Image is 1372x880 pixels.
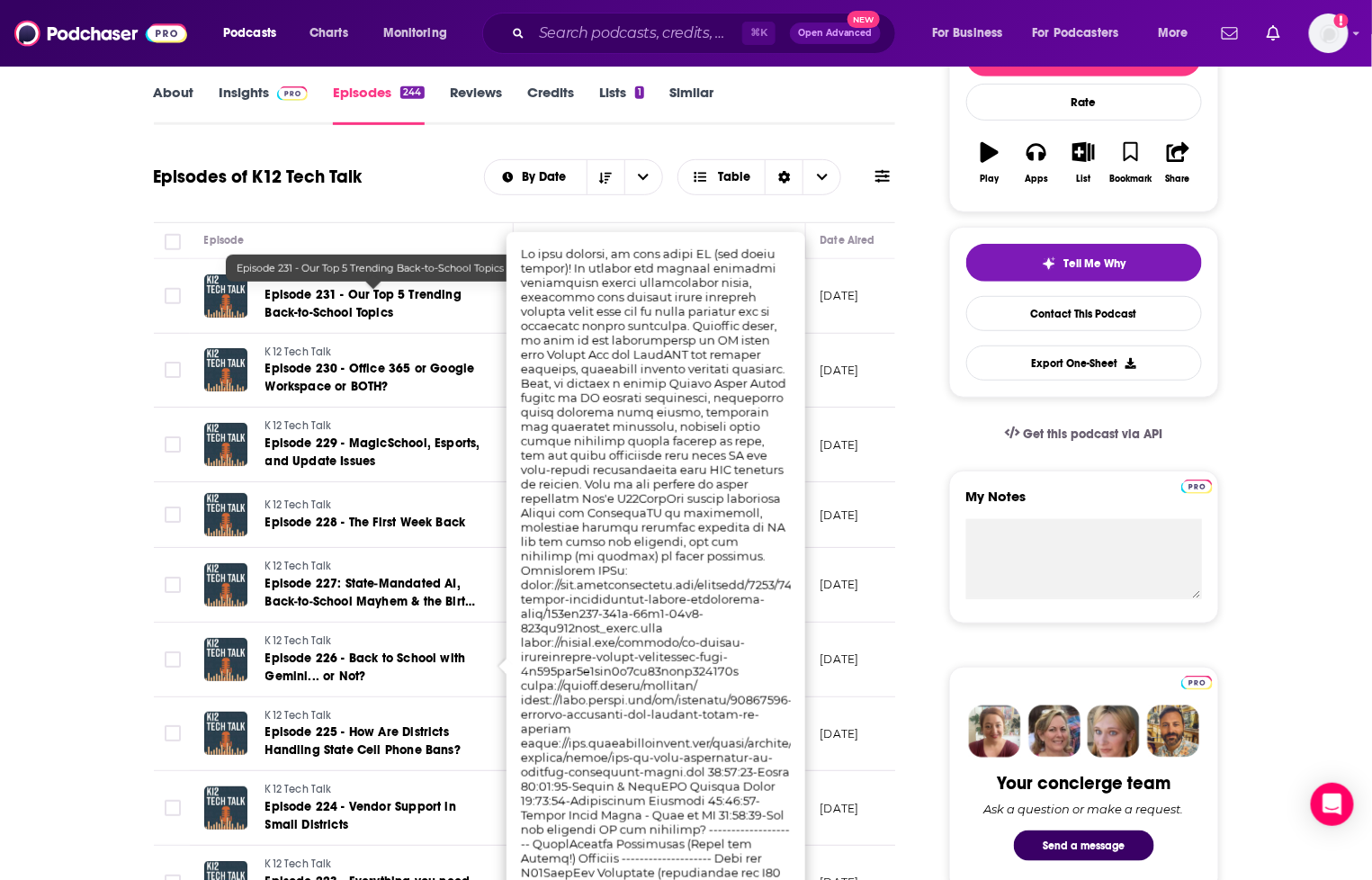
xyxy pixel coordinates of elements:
a: K12 Tech Talk [265,345,481,361]
a: K12 Tech Talk [265,633,481,650]
span: Get this podcast via API [1023,427,1162,442]
span: Episode 231 - Our Top 5 Trending Back-to-School Topics [265,287,462,320]
button: List [1060,130,1107,195]
span: K12 Tech Talk [265,560,332,572]
span: Toggle select row [165,577,181,593]
button: Bookmark [1107,130,1154,195]
a: Get this podcast via API [991,412,1178,456]
img: Barbara Profile [1028,705,1081,758]
a: Episode 230 - Office 365 or Google Workspace or BOTH? [265,360,481,396]
div: Bookmark [1109,174,1152,184]
svg: Add a profile image [1334,13,1349,28]
a: Episode 227: State‑Mandated AI, Back‑to‑School Mayhem & the Birth of '[PERSON_NAME]' [265,575,481,611]
span: Toggle select row [165,651,181,668]
button: Send a message [1014,831,1154,861]
span: Monitoring [383,21,447,46]
span: Toggle select row [165,436,181,453]
a: Episode 226 - Back to School with Gemini... or Not? [265,650,481,686]
a: K12 Tech Talk [265,782,481,798]
span: Charts [309,21,348,46]
a: Charts [298,19,359,48]
img: Jon Profile [1147,705,1199,758]
span: Episode 228 - The First Week Back [265,515,466,530]
div: Date Aired [821,229,875,251]
div: Your concierge team [997,772,1170,795]
button: Sort Direction [587,160,624,194]
a: Pro website [1181,673,1213,690]
span: Toggle select row [165,288,181,304]
button: Column Actions [780,230,802,252]
button: Show profile menu [1309,13,1349,53]
span: Table [718,171,750,184]
h2: Choose List sort [484,159,663,195]
button: tell me why sparkleTell Me Why [966,244,1202,282]
span: K12 Tech Talk [265,346,332,358]
a: Reviews [450,84,502,125]
span: Episode 227: State‑Mandated AI, Back‑to‑School Mayhem & the Birth of '[PERSON_NAME]' [265,576,475,627]
div: Share [1166,174,1190,184]
p: [DATE] [821,363,859,378]
div: Open Intercom Messenger [1311,783,1354,826]
span: Episode 226 - Back to School with Gemini... or Not? [265,651,466,684]
img: Podchaser Pro [277,86,309,101]
div: Search podcasts, credits, & more... [499,13,913,54]
p: [DATE] [821,651,859,667]
a: Episode 231 - Our Top 5 Trending Back-to-School Topics [265,286,481,322]
a: Episode 228 - The First Week Back [265,514,480,532]
p: [DATE] [821,577,859,592]
a: Show notifications dropdown [1215,18,1245,49]
a: K12 Tech Talk [265,559,481,575]
span: Tell Me Why [1063,256,1125,271]
button: Apps [1013,130,1060,195]
input: Search podcasts, credits, & more... [532,19,742,48]
label: My Notes [966,488,1202,519]
span: More [1158,21,1188,46]
button: Choose View [677,159,842,195]
button: Play [966,130,1013,195]
button: Export One-Sheet [966,346,1202,381]
span: Episode 230 - Office 365 or Google Workspace or BOTH? [265,361,475,394]
a: Pro website [1181,477,1213,494]
a: Episode 229 - MagicSchool, Esports, and Update Issues [265,435,481,471]
span: K12 Tech Talk [265,783,332,795]
div: 244 [400,86,424,99]
div: List [1077,174,1091,184]
a: Episode 224 - Vendor Support in Small Districts [265,798,481,834]
p: [DATE] [821,507,859,523]
img: Podchaser Pro [1181,676,1213,690]
div: Description [528,229,586,251]
a: Lists1 [599,84,644,125]
a: Episode 225 - How Are Districts Handling State Cell Phone Bans? [265,723,481,759]
span: Open Advanced [798,29,873,38]
img: Podchaser - Follow, Share and Rate Podcasts [14,16,187,50]
span: K12 Tech Talk [265,709,332,722]
span: K12 Tech Talk [265,271,332,283]
p: [DATE] [821,801,859,816]
div: Apps [1025,174,1048,184]
button: Share [1154,130,1201,195]
div: Ask a question or make a request. [984,802,1184,816]
a: Episodes244 [333,84,424,125]
span: For Podcasters [1033,21,1119,46]
a: Show notifications dropdown [1260,18,1287,49]
button: open menu [919,19,1026,48]
a: About [154,84,194,125]
span: Toggle select row [165,362,181,378]
img: tell me why sparkle [1042,256,1056,271]
span: ⌘ K [742,22,776,45]
a: K12 Tech Talk [265,418,481,435]
a: InsightsPodchaser Pro [220,84,309,125]
span: Episode 224 - Vendor Support in Small Districts [265,799,456,832]
span: For Business [932,21,1003,46]
img: Jules Profile [1088,705,1140,758]
span: By Date [522,171,572,184]
span: Toggle select row [165,800,181,816]
a: K12 Tech Talk [265,498,480,514]
span: Toggle select row [165,725,181,741]
img: User Profile [1309,13,1349,53]
div: Sort Direction [765,160,803,194]
div: Rate [966,84,1202,121]
span: Episode 225 - How Are Districts Handling State Cell Phone Bans? [265,724,461,758]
